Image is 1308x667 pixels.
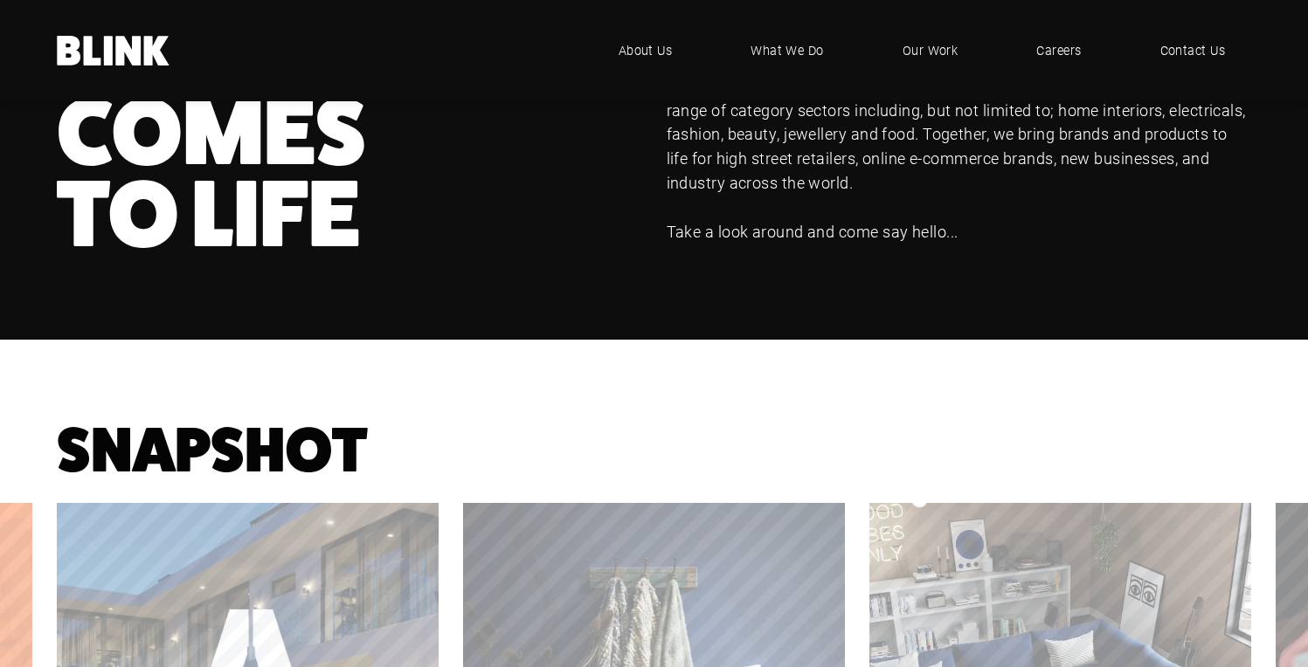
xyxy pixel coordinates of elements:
[903,41,959,60] span: Our Work
[1036,41,1081,60] span: Careers
[724,24,850,77] a: What We Do
[1010,24,1107,77] a: Careers
[1134,24,1252,77] a: Contact Us
[592,24,699,77] a: About Us
[57,36,170,65] a: Home
[667,220,1252,244] p: Take a look around and come say hello...
[619,41,673,60] span: About Us
[876,24,985,77] a: Our Work
[57,423,1251,478] h1: Snapshot
[667,74,1252,196] p: We love what we do, solving commercial and strategic challenges across a wide range of category s...
[1160,41,1226,60] span: Contact Us
[751,41,824,60] span: What We Do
